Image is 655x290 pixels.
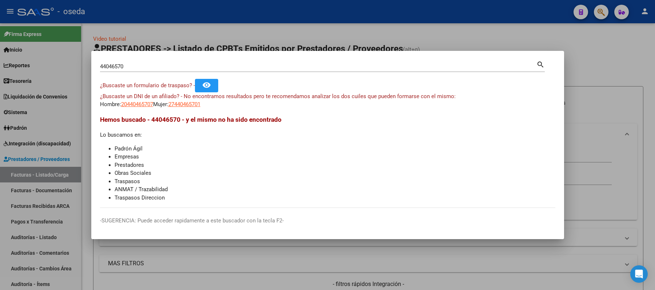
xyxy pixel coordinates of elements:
[100,217,555,225] p: -SUGERENCIA: Puede acceder rapidamente a este buscador con la tecla F2-
[168,101,200,108] span: 27440465701
[100,116,281,123] span: Hemos buscado - 44046570 - y el mismo no ha sido encontrado
[115,153,555,161] li: Empresas
[100,115,555,202] div: Lo buscamos en:
[115,185,555,194] li: ANMAT / Trazabilidad
[115,169,555,177] li: Obras Sociales
[115,161,555,169] li: Prestadores
[630,265,648,283] div: Open Intercom Messenger
[115,145,555,153] li: Padrón Ágil
[536,60,545,68] mat-icon: search
[115,194,555,202] li: Traspasos Direccion
[100,93,456,100] span: ¿Buscaste un DNI de un afiliado? - No encontramos resultados pero te recomendamos analizar los do...
[121,101,153,108] span: 20440465707
[202,81,211,89] mat-icon: remove_red_eye
[115,177,555,186] li: Traspasos
[100,92,555,109] div: Hombre: Mujer:
[100,82,195,89] span: ¿Buscaste un formulario de traspaso? -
